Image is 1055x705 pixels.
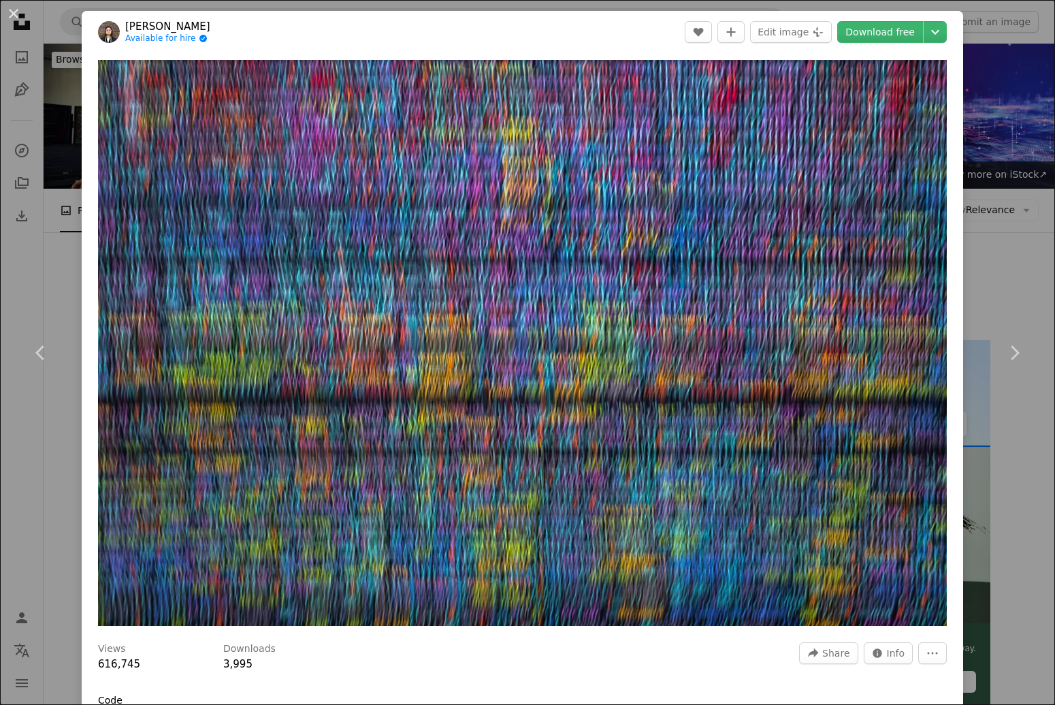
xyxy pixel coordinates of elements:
span: Info [887,643,905,663]
span: Share [822,643,849,663]
button: Choose download size [924,21,947,43]
a: Next [973,287,1055,418]
button: Stats about this image [864,642,913,664]
img: Go to Mitchell Luo's profile [98,21,120,43]
a: Download free [837,21,923,43]
span: 616,745 [98,658,140,670]
button: Like [685,21,712,43]
button: More Actions [918,642,947,664]
span: 3,995 [223,658,253,670]
a: [PERSON_NAME] [125,20,210,33]
h3: Views [98,642,126,656]
button: Edit image [750,21,832,43]
h3: Downloads [223,642,276,656]
a: Available for hire [125,33,210,44]
button: Share this image [799,642,858,664]
button: Add to Collection [717,21,745,43]
img: red blue and green textile [98,60,947,626]
button: Zoom in on this image [98,60,947,626]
